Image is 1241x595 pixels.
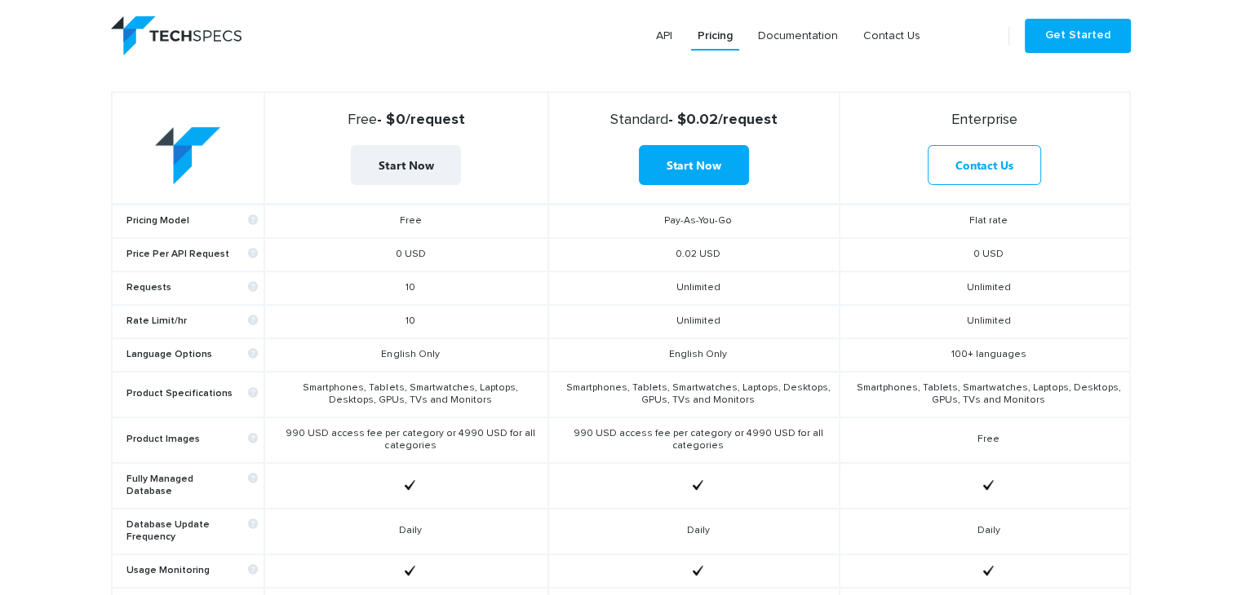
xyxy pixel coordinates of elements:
[751,21,844,51] a: Documentation
[264,238,548,271] td: 0 USD
[840,509,1129,554] td: Daily
[840,372,1129,417] td: Smartphones, Tablets, Smartwatches, Laptops, Desktops, GPUs, TVs and Monitors
[857,21,927,51] a: Contact Us
[126,519,258,544] b: Database Update Frequency
[126,565,258,577] b: Usage Monitoring
[1025,19,1131,53] a: Get Started
[928,145,1041,185] a: Contact Us
[548,271,840,305] td: Unlimited
[126,434,258,446] b: Product Images
[126,215,258,227] b: Pricing Model
[649,21,679,51] a: API
[264,271,548,305] td: 10
[264,372,548,417] td: Smartphones, Tablets, Smartwatches, Laptops, Desktops, GPUs, TVs and Monitors
[840,305,1129,338] td: Unlimited
[639,145,749,185] a: Start Now
[951,112,1017,127] span: Enterprise
[548,509,840,554] td: Daily
[264,417,548,463] td: 990 USD access fee per category or 4990 USD for all categories
[351,145,461,185] a: Start Now
[126,315,258,328] b: Rate Limit/hr
[264,509,548,554] td: Daily
[264,204,548,238] td: Free
[126,282,258,294] b: Requests
[272,111,541,129] strong: - $0/request
[548,305,840,338] td: Unlimited
[556,111,832,129] strong: - $0.02/request
[548,417,840,463] td: 990 USD access fee per category or 4990 USD for all categories
[126,388,258,400] b: Product Specifications
[840,271,1129,305] td: Unlimited
[126,349,258,361] b: Language Options
[111,16,242,55] img: logo
[548,238,840,271] td: 0.02 USD
[840,204,1129,238] td: Flat rate
[548,204,840,238] td: Pay-As-You-Go
[126,249,258,261] b: Price Per API Request
[548,372,840,417] td: Smartphones, Tablets, Smartwatches, Laptops, Desktops, GPUs, TVs and Monitors
[610,112,668,127] span: Standard
[155,127,220,185] img: table-logo.png
[264,338,548,372] td: English Only
[840,417,1129,463] td: Free
[691,21,739,51] a: Pricing
[840,338,1129,372] td: 100+ languages
[348,112,377,127] span: Free
[264,305,548,338] td: 10
[126,474,258,498] b: Fully Managed Database
[840,238,1129,271] td: 0 USD
[548,338,840,372] td: English Only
